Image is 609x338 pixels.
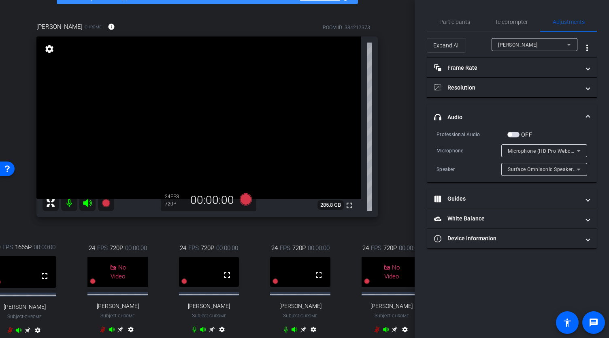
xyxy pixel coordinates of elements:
span: Chrome [118,314,135,318]
mat-panel-title: Device Information [434,234,580,243]
mat-icon: fullscreen [40,271,49,281]
mat-icon: settings [33,327,43,337]
mat-expansion-panel-header: Device Information [427,229,597,248]
span: Teleprompter [495,19,528,25]
div: Audio [427,130,597,182]
mat-icon: more_vert [582,43,592,53]
mat-icon: settings [400,326,410,336]
mat-panel-title: Audio [434,113,580,122]
span: Chrome [85,24,102,30]
span: Chrome [25,314,42,319]
mat-icon: info [108,23,115,30]
span: [PERSON_NAME] [188,303,230,310]
span: Chrome [392,314,409,318]
span: 720P [201,244,214,252]
mat-panel-title: Guides [434,195,580,203]
mat-icon: accessibility [562,318,572,327]
mat-icon: fullscreen [345,201,354,210]
span: 720P [383,244,397,252]
span: No Video [111,263,126,280]
span: Subject [100,312,135,319]
div: Microphone [437,147,501,155]
mat-icon: settings [126,326,136,336]
span: 24 [362,244,369,252]
mat-icon: settings [217,326,227,336]
span: 00:00:00 [125,244,147,252]
span: [PERSON_NAME] [36,22,83,31]
span: - [391,313,392,319]
mat-icon: message [589,318,598,327]
mat-panel-title: White Balance [434,214,580,223]
span: - [23,314,25,319]
span: FPS [2,243,13,252]
span: 24 [89,244,95,252]
span: FPS [371,244,381,252]
mat-expansion-panel-header: White Balance [427,209,597,229]
span: FPS [188,244,199,252]
mat-icon: fullscreen [222,270,232,280]
mat-icon: settings [309,326,318,336]
div: 00:00:00 [185,193,239,207]
mat-icon: settings [44,44,55,54]
span: 00:00:00 [308,244,330,252]
span: 24 [180,244,186,252]
span: FPS [170,194,179,199]
span: - [117,313,118,319]
span: 285.8 GB [317,200,344,210]
button: More Options for Adjustments Panel [577,38,597,58]
mat-expansion-panel-header: Audio [427,104,597,130]
span: 720P [110,244,123,252]
span: Expand All [433,38,460,53]
mat-expansion-panel-header: Guides [427,189,597,209]
label: OFF [520,130,532,139]
span: No Video [384,263,400,280]
span: Chrome [300,314,317,318]
span: Subject [192,312,226,319]
span: Adjustments [553,19,585,25]
span: 1665P [15,243,32,252]
span: Subject [283,312,317,319]
mat-panel-title: Frame Rate [434,64,580,72]
span: 24 [271,244,278,252]
span: 720P [292,244,306,252]
mat-panel-title: Resolution [434,83,580,92]
span: Subject [7,313,42,320]
span: - [208,313,209,319]
span: FPS [280,244,290,252]
button: Expand All [427,38,466,53]
div: Professional Audio [437,130,507,139]
span: [PERSON_NAME] [371,303,413,310]
span: [PERSON_NAME] [279,303,322,310]
span: 00:00:00 [216,244,238,252]
span: Chrome [209,314,226,318]
span: 00:00:00 [34,243,55,252]
div: 24 [165,193,185,200]
div: 720P [165,201,185,207]
span: 00:00:00 [399,244,421,252]
span: Subject [375,312,409,319]
mat-icon: fullscreen [314,270,324,280]
div: Speaker [437,165,501,173]
span: Participants [439,19,470,25]
span: - [299,313,300,319]
span: FPS [97,244,108,252]
mat-expansion-panel-header: Resolution [427,78,597,97]
span: [PERSON_NAME] [97,303,139,310]
span: [PERSON_NAME] [4,304,46,310]
mat-expansion-panel-header: Frame Rate [427,58,597,77]
span: [PERSON_NAME] [498,42,538,48]
div: ROOM ID: 384217373 [323,24,370,31]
